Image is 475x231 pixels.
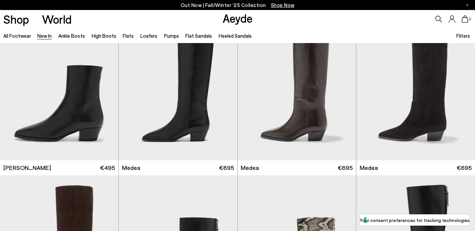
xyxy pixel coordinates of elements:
span: €695 [338,164,353,172]
img: Medea Suede Knee-High Boots [356,11,475,161]
span: €695 [219,164,234,172]
a: Shop [3,13,29,25]
span: €695 [457,164,472,172]
span: Filters [456,33,470,39]
a: New In [37,33,52,39]
a: Medea €695 [119,160,237,175]
span: Medea [122,164,140,172]
a: Pumps [164,33,179,39]
a: 0 [462,15,468,23]
label: Your consent preferences for tracking technologies [360,217,470,224]
a: High Boots [92,33,116,39]
a: Ankle Boots [58,33,85,39]
span: Medea [241,164,259,172]
a: Heeled Sandals [219,33,252,39]
a: World [42,13,72,25]
a: Medea €695 [356,160,475,175]
a: All Footwear [3,33,31,39]
span: 0 [468,17,472,21]
a: Loafers [140,33,157,39]
img: Medea Knee-High Boots [238,11,356,161]
a: Aeyde [223,11,253,25]
a: Flat Sandals [185,33,212,39]
span: €495 [100,164,115,172]
span: Medea [360,164,378,172]
button: Your consent preferences for tracking technologies [360,214,470,226]
img: Medea Knee-High Boots [119,11,237,161]
a: Medea €695 [238,160,356,175]
a: Flats [123,33,134,39]
span: [PERSON_NAME] [3,164,51,172]
p: Out Now | Fall/Winter ‘25 Collection [181,1,295,9]
span: Navigate to /collections/new-in [271,2,295,8]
